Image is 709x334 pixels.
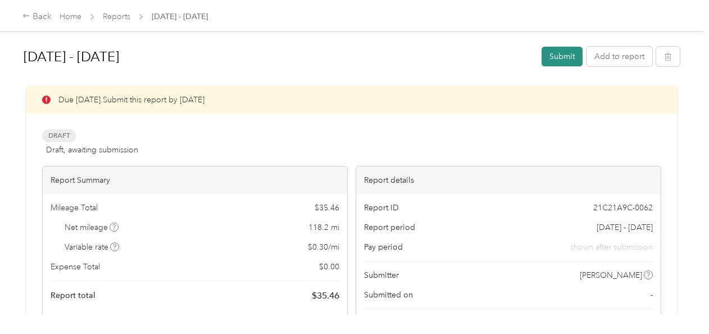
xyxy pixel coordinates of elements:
div: Due [DATE]. Submit this report by [DATE] [26,86,677,114]
span: Draft [42,129,76,142]
span: 21C21A9C-0062 [593,202,653,214]
span: Net mileage [65,222,119,233]
span: Submitter [364,269,399,281]
span: Mileage Total [51,202,98,214]
span: Submitted on [364,289,413,301]
iframe: Everlance-gr Chat Button Frame [646,271,709,334]
div: Back [22,10,52,24]
a: Home [60,12,81,21]
button: Submit [542,47,583,66]
span: Variable rate [65,241,120,253]
span: $ 35.46 [315,202,339,214]
span: [DATE] - [DATE] [152,11,208,22]
span: Report period [364,222,415,233]
span: 118.2 mi [308,222,339,233]
h1: Sep 16 - 30, 2025 [24,43,534,70]
div: Report Summary [43,166,347,194]
span: [DATE] - [DATE] [597,222,653,233]
a: Reports [103,12,130,21]
span: Report total [51,290,96,301]
span: [PERSON_NAME] [580,269,642,281]
div: Report details [356,166,661,194]
span: $ 0.00 [319,261,339,273]
span: shown after submission [570,241,653,253]
span: Report ID [364,202,399,214]
span: Expense Total [51,261,100,273]
span: $ 0.30 / mi [308,241,339,253]
button: Add to report [587,47,652,66]
span: $ 35.46 [312,289,339,303]
span: Draft, awaiting submission [46,144,138,156]
span: Pay period [364,241,403,253]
